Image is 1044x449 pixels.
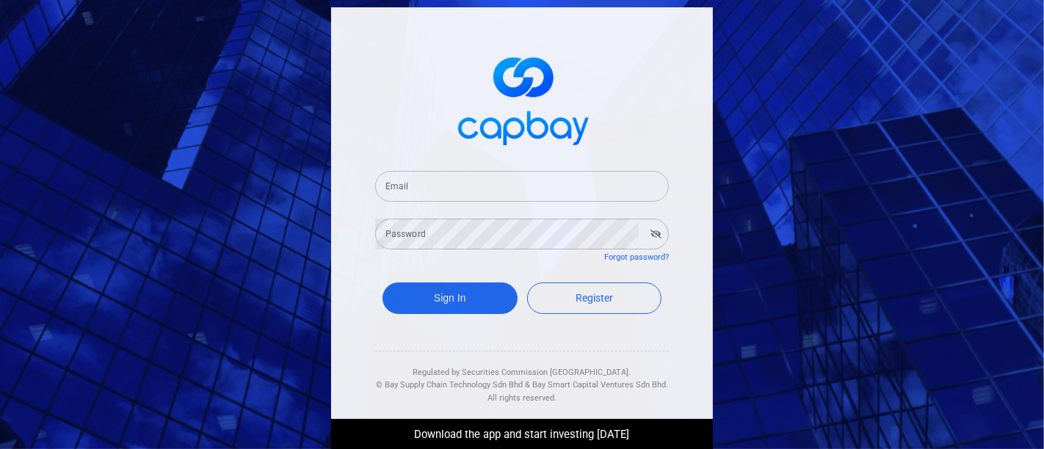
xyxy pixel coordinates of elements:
[576,292,613,304] span: Register
[449,44,595,153] img: logo
[527,282,662,314] a: Register
[320,419,724,444] div: Download the app and start investing [DATE]
[376,380,523,390] span: © Bay Supply Chain Technology Sdn Bhd
[532,380,668,390] span: Bay Smart Capital Ventures Sdn Bhd.
[604,252,669,262] a: Forgot password?
[383,282,518,314] button: Sign In
[375,351,669,405] div: Regulated by Securities Commission [GEOGRAPHIC_DATA]. & All rights reserved.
